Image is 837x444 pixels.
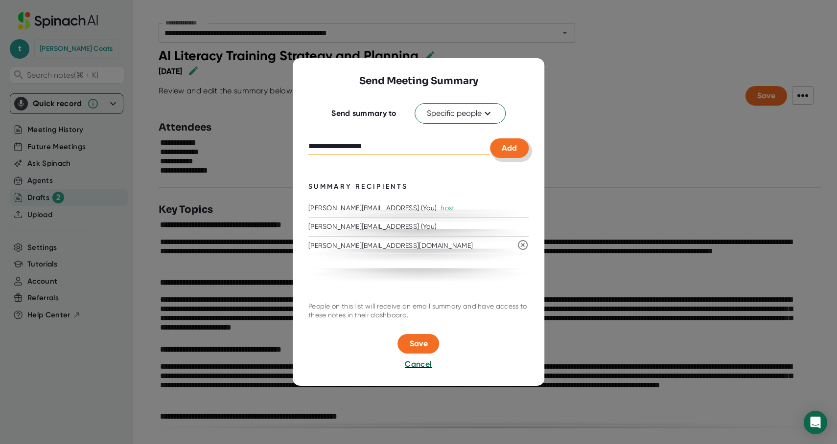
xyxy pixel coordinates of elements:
h3: Send Meeting Summary [359,74,478,89]
div: host [441,204,454,212]
button: Add [490,138,529,158]
button: Save [398,334,440,354]
span: Specific people [427,108,493,119]
div: Send summary to [331,109,397,118]
div: [PERSON_NAME][EMAIL_ADDRESS][DOMAIN_NAME] [308,242,517,250]
span: Cancel [405,359,432,369]
span: Add [502,143,517,153]
div: [PERSON_NAME][EMAIL_ADDRESS] (You) [308,204,529,213]
div: [PERSON_NAME][EMAIL_ADDRESS] (You) [308,222,529,231]
div: People on this list will receive an email summary and have access to these notes in their dashboard. [308,302,529,319]
div: Summary Recipients [308,181,408,192]
button: Specific people [415,103,506,124]
span: Save [410,339,428,348]
button: Cancel [405,358,432,370]
div: Open Intercom Messenger [804,411,827,434]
